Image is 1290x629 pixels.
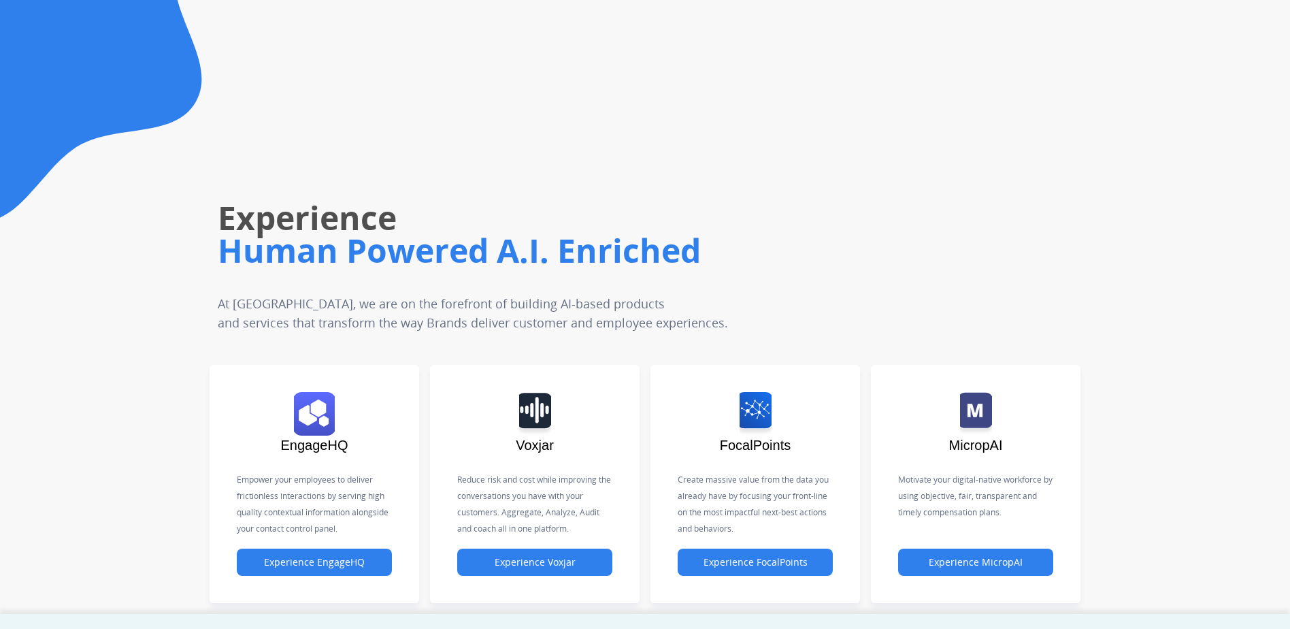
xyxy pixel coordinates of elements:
h1: Human Powered A.I. Enriched [218,229,911,272]
img: logo [740,392,772,436]
a: Experience FocalPoints [678,557,833,568]
img: logo [294,392,335,436]
p: Motivate your digital-native workforce by using objective, fair, transparent and timely compensat... [898,472,1053,521]
a: Experience EngageHQ [237,557,392,568]
span: Voxjar [516,438,554,453]
p: Empower your employees to deliver frictionless interactions by serving high quality contextual in... [237,472,392,537]
span: MicropAI [949,438,1003,453]
button: Experience FocalPoints [678,549,833,576]
button: Experience MicropAI [898,549,1053,576]
p: At [GEOGRAPHIC_DATA], we are on the forefront of building AI-based products and services that tra... [218,294,824,332]
h1: Experience [218,196,911,240]
p: Reduce risk and cost while improving the conversations you have with your customers. Aggregate, A... [457,472,612,537]
button: Experience Voxjar [457,549,612,576]
span: EngageHQ [281,438,348,453]
p: Create massive value from the data you already have by focusing your front-line on the most impac... [678,472,833,537]
span: FocalPoints [720,438,791,453]
button: Experience EngageHQ [237,549,392,576]
img: logo [519,392,551,436]
img: logo [960,392,992,436]
a: Experience MicropAI [898,557,1053,568]
a: Experience Voxjar [457,557,612,568]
